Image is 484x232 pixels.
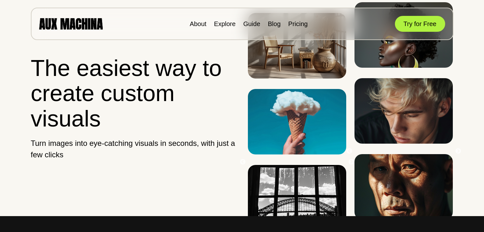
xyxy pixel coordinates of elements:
a: Pricing [288,20,308,27]
img: Image [354,154,453,220]
button: Try for Free [395,16,445,32]
a: Blog [268,20,281,27]
button: Previous [346,148,353,154]
img: AUX MACHINA [39,18,103,29]
button: Previous [240,159,246,165]
a: Explore [214,20,236,27]
img: Image [354,78,453,144]
h1: The easiest way to create custom visuals [31,56,237,131]
button: Next [455,148,461,154]
a: Guide [243,20,260,27]
a: About [190,20,206,27]
img: Image [248,89,346,154]
img: Image [248,165,346,230]
img: Image [248,13,346,78]
button: Next [348,159,354,165]
p: Turn images into eye-catching visuals in seconds, with just a few clicks [31,138,237,160]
